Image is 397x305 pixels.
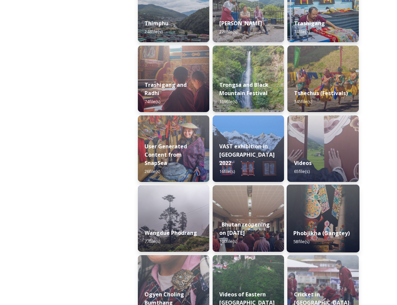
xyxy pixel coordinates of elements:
[287,115,359,182] img: Textile.jpg
[213,115,284,182] img: VAST%2520Bhutan%2520art%2520exhibition%2520in%2520Brussels3.jpg
[287,46,359,112] img: Dechenphu%2520Festival14.jpg
[145,29,162,35] span: 248 file(s)
[138,46,209,112] img: Trashigang%2520and%2520Rangjung%2520060723%2520by%2520Amp%2520Sripimanwat-32.jpg
[293,238,309,244] span: 58 file(s)
[294,29,310,35] span: 74 file(s)
[219,81,268,97] strong: Trongsa and Black Mountain Festival
[294,89,348,97] strong: Tshechus (Festivals)
[219,20,262,27] strong: [PERSON_NAME]
[145,229,197,236] strong: Wangdue Phodrang
[145,168,160,174] span: 26 file(s)
[219,143,275,167] strong: VAST exhibition in [GEOGRAPHIC_DATA] 2022
[213,185,284,252] img: DSC00319.jpg
[145,238,160,244] span: 77 file(s)
[219,29,237,35] span: 228 file(s)
[294,20,325,27] strong: Trashigang
[213,46,284,112] img: 2022-10-01%252018.12.56.jpg
[219,98,237,104] span: 119 file(s)
[138,115,209,182] img: 0FDA4458-C9AB-4E2F-82A6-9DC136F7AE71.jpeg
[294,159,312,167] strong: Videos
[145,98,160,104] span: 74 file(s)
[138,185,209,252] img: 2022-10-01%252016.15.46.jpg
[294,98,312,104] span: 345 file(s)
[287,185,359,252] img: Phobjika%2520by%2520Matt%2520Dutile2.jpg
[219,221,270,236] strong: _Bhutan reopening on [DATE]
[293,229,350,237] strong: Phobjikha (Gangtey)
[145,143,187,167] strong: User Generated Content from SnapSea
[145,81,187,97] strong: Trashigang and Radhi
[145,20,168,27] strong: Thimphu
[219,238,237,244] span: 100 file(s)
[219,168,235,174] span: 16 file(s)
[294,168,310,174] span: 65 file(s)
